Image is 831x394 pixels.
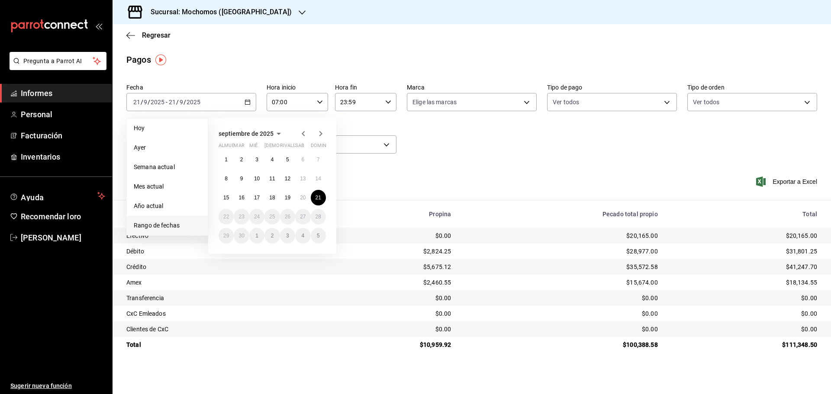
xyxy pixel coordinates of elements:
[280,143,304,152] abbr: viernes
[142,31,171,39] font: Regresar
[280,143,304,148] font: rivalizar
[225,157,228,163] font: 1
[238,214,244,220] font: 23
[801,326,817,333] font: $0.00
[264,171,280,186] button: 11 de septiembre de 2025
[786,232,818,239] font: $20,165.00
[249,190,264,205] button: 17 de septiembre de 2025
[166,99,167,106] font: -
[773,178,817,185] font: Exportar a Excel
[801,310,817,317] font: $0.00
[412,99,457,106] font: Elige las marcas
[311,171,326,186] button: 14 de septiembre de 2025
[271,157,274,163] abbr: 4 de septiembre de 2025
[547,84,583,91] font: Tipo de pago
[286,157,289,163] font: 5
[234,152,249,167] button: 2 de septiembre de 2025
[311,152,326,167] button: 7 de septiembre de 2025
[126,341,141,348] font: Total
[553,99,579,106] font: Ver todos
[602,211,658,218] font: Pecado total propio
[234,143,244,152] abbr: martes
[295,190,310,205] button: 20 de septiembre de 2025
[295,143,304,148] font: sab
[238,233,244,239] font: 30
[249,209,264,224] button: 24 de septiembre de 2025
[133,99,141,106] input: --
[311,143,332,152] abbr: domingo
[269,176,275,182] font: 11
[285,214,290,220] font: 26
[285,176,290,182] abbr: 12 de septiembre de 2025
[269,214,275,220] abbr: 25 de septiembre de 2025
[280,228,295,243] button: 3 de octubre de 2025
[240,157,243,163] font: 2
[285,214,290,220] abbr: 26 de septiembre de 2025
[148,99,150,106] font: /
[786,279,818,286] font: $18,134.55
[254,195,260,201] font: 17
[141,99,143,106] font: /
[234,209,249,224] button: 23 de septiembre de 2025
[240,157,243,163] abbr: 2 de septiembre de 2025
[223,195,229,201] font: 15
[301,157,304,163] font: 6
[269,195,275,201] abbr: 18 de septiembre de 2025
[10,382,72,389] font: Sugerir nueva función
[311,209,326,224] button: 28 de septiembre de 2025
[10,52,106,70] button: Pregunta a Parrot AI
[316,195,321,201] font: 21
[642,295,658,301] font: $0.00
[264,190,280,205] button: 18 de septiembre de 2025
[249,143,258,152] abbr: miércoles
[623,341,658,348] font: $100,388.58
[223,233,229,239] abbr: 29 de septiembre de 2025
[782,341,817,348] font: $111,348.50
[249,152,264,167] button: 3 de septiembre de 2025
[286,233,289,239] font: 3
[267,84,296,91] font: Hora inicio
[626,232,658,239] font: $20,165.00
[176,99,179,106] font: /
[240,176,243,182] abbr: 9 de septiembre de 2025
[126,248,144,255] font: Débito
[219,209,234,224] button: 22 de septiembre de 2025
[238,214,244,220] abbr: 23 de septiembre de 2025
[316,214,321,220] font: 28
[255,157,258,163] font: 3
[168,99,176,106] input: --
[316,195,321,201] abbr: 21 de septiembre de 2025
[126,84,143,91] font: Fecha
[642,326,658,333] font: $0.00
[269,176,275,182] abbr: 11 de septiembre de 2025
[126,279,142,286] font: Amex
[311,228,326,243] button: 5 de octubre de 2025
[335,84,357,91] font: Hora fin
[642,310,658,317] font: $0.00
[280,190,295,205] button: 19 de septiembre de 2025
[802,211,817,218] font: Total
[134,222,180,229] font: Rango de fechas
[223,214,229,220] abbr: 22 de septiembre de 2025
[317,157,320,163] abbr: 7 de septiembre de 2025
[300,176,306,182] font: 13
[255,233,258,239] font: 1
[126,232,148,239] font: Efectivo
[225,176,228,182] abbr: 8 de septiembre de 2025
[295,228,310,243] button: 4 de octubre de 2025
[693,99,719,106] font: Ver todos
[126,263,146,270] font: Crédito
[626,248,658,255] font: $28,977.00
[223,233,229,239] font: 29
[300,214,306,220] abbr: 27 de septiembre de 2025
[219,171,234,186] button: 8 de septiembre de 2025
[285,195,290,201] font: 19
[285,176,290,182] font: 12
[21,233,81,242] font: [PERSON_NAME]
[311,190,326,205] button: 21 de septiembre de 2025
[219,143,244,148] font: almuerzo
[219,228,234,243] button: 29 de septiembre de 2025
[316,176,321,182] abbr: 14 de septiembre de 2025
[219,152,234,167] button: 1 de septiembre de 2025
[238,233,244,239] abbr: 30 de septiembre de 2025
